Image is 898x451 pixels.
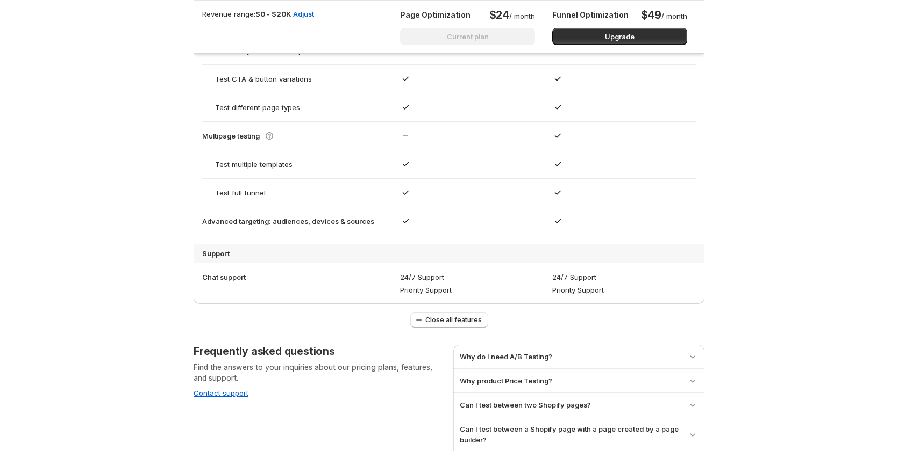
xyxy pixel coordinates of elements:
span: $0 - $20K [255,10,291,18]
p: 24/7 Support [552,272,604,282]
button: Close all features [410,312,488,328]
span: $49 [641,9,661,21]
p: Priority Support [400,285,452,295]
p: Test CTA & button variations [215,74,312,84]
button: Upgrade [552,28,687,45]
p: Revenue range: [202,9,291,45]
p: Test multiple templates [215,159,293,170]
h3: Why do I need A/B Testing? [460,351,552,362]
span: Close all features [425,316,482,324]
p: / month [641,9,687,21]
span: $24 [489,9,509,21]
p: / month [489,9,535,21]
span: Adjust [293,9,314,19]
h2: Frequently asked questions [194,345,335,358]
h3: Why product Price Testing? [460,375,552,386]
p: 24/7 Support [400,272,452,282]
h3: Support [202,248,696,259]
p: Priority Support [552,285,604,295]
h3: Can I test between two Shopify pages? [460,399,591,410]
button: Contact support [194,389,248,397]
p: Page Optimization [400,10,471,20]
p: Test different page types [215,102,300,113]
p: Funnel Optimization [552,10,629,20]
p: Test full funnel [215,187,266,198]
p: Chat support [202,272,246,282]
p: Advanced targeting: audiences, devices & sources [202,216,374,227]
span: Upgrade [605,31,635,42]
p: Multipage testing [202,130,260,141]
p: Find the answers to your inquiries about our pricing plans, features, and support. [194,362,445,383]
h3: Can I test between a Shopify page with a page created by a page builder? [460,424,679,445]
button: Adjust [287,5,320,23]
